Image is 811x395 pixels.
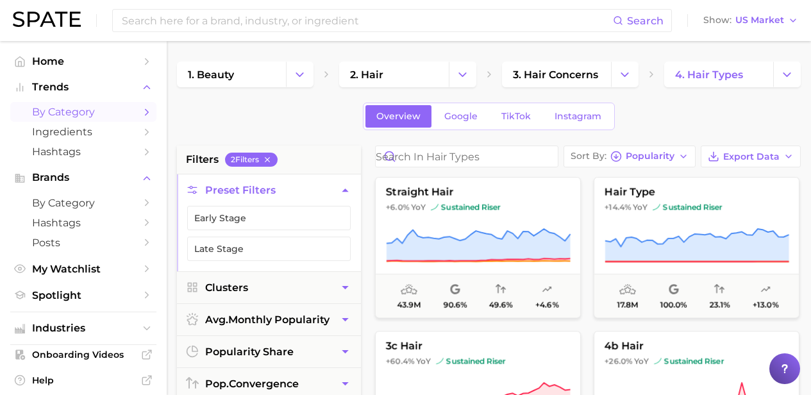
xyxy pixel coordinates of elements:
[411,202,426,212] span: YoY
[10,78,156,97] button: Trends
[594,187,799,198] span: hair type
[225,153,278,167] button: 2Filters
[544,105,612,128] a: Instagram
[605,202,631,212] span: +14.4%
[376,340,580,352] span: 3c hair
[627,15,664,27] span: Search
[703,17,732,24] span: Show
[32,237,135,249] span: Posts
[350,69,383,81] span: 2. hair
[433,105,489,128] a: Google
[32,126,135,138] span: Ingredients
[188,69,234,81] span: 1. beauty
[365,105,431,128] a: Overview
[760,282,771,298] span: popularity predicted growth: Very Likely
[450,282,460,298] span: popularity share: Google
[611,62,639,87] button: Change Category
[10,345,156,364] a: Onboarding Videos
[664,62,773,87] a: 4. hair types
[177,174,361,206] button: Preset Filters
[186,152,219,167] span: filters
[10,371,156,390] a: Help
[633,202,648,212] span: YoY
[436,357,444,365] img: sustained riser
[10,142,156,162] a: Hashtags
[376,146,558,167] input: Search in hair types
[653,203,660,211] img: sustained riser
[496,282,506,298] span: popularity convergence: Medium Convergence
[205,184,276,196] span: Preset Filters
[205,378,299,390] span: convergence
[10,193,156,213] a: by Category
[32,374,135,386] span: Help
[490,105,542,128] a: TikTok
[502,62,611,87] a: 3. hair concerns
[654,357,662,365] img: sustained riser
[177,304,361,335] button: avg.monthly popularity
[376,187,580,198] span: straight hair
[489,301,513,310] span: 49.6%
[32,197,135,209] span: by Category
[187,206,351,230] button: Early Stage
[773,62,801,87] button: Change Category
[205,314,228,326] abbr: average
[436,356,506,366] span: sustained riser
[735,17,784,24] span: US Market
[653,202,723,212] span: sustained riser
[714,282,724,298] span: popularity convergence: Low Convergence
[10,319,156,338] button: Industries
[444,111,478,122] span: Google
[10,168,156,187] button: Brands
[10,213,156,233] a: Hashtags
[375,177,581,318] button: straight hair+6.0% YoYsustained risersustained riser43.9m90.6%49.6%+4.6%
[32,323,135,334] span: Industries
[10,51,156,71] a: Home
[10,233,156,253] a: Posts
[443,301,467,310] span: 90.6%
[542,282,552,298] span: popularity predicted growth: Likely
[32,106,135,118] span: by Category
[376,111,421,122] span: Overview
[555,111,601,122] span: Instagram
[431,202,501,212] span: sustained riser
[449,62,476,87] button: Change Category
[13,12,81,27] img: SPATE
[513,69,598,81] span: 3. hair concerns
[386,356,414,366] span: +60.4%
[535,301,558,310] span: +4.6%
[386,202,409,212] span: +6.0%
[701,146,801,167] button: Export Data
[121,10,613,31] input: Search here for a brand, industry, or ingredient
[32,55,135,67] span: Home
[177,62,286,87] a: 1. beauty
[10,285,156,305] a: Spotlight
[205,314,330,326] span: monthly popularity
[753,301,778,310] span: +13.0%
[571,153,606,160] span: Sort By
[32,217,135,229] span: Hashtags
[339,62,448,87] a: 2. hair
[10,102,156,122] a: by Category
[669,282,679,298] span: popularity share: Google
[32,81,135,93] span: Trends
[431,203,439,211] img: sustained riser
[32,289,135,301] span: Spotlight
[205,378,229,390] abbr: popularity index
[205,282,248,294] span: Clusters
[617,301,638,310] span: 17.8m
[10,259,156,279] a: My Watchlist
[634,356,649,366] span: YoY
[654,356,724,366] span: sustained riser
[286,62,314,87] button: Change Category
[10,122,156,142] a: Ingredients
[709,301,730,310] span: 23.1%
[660,301,687,310] span: 100.0%
[501,111,531,122] span: TikTok
[675,69,743,81] span: 4. hair types
[397,301,421,310] span: 43.9m
[177,336,361,367] button: popularity share
[619,282,636,298] span: average monthly popularity: Very High Popularity
[594,177,799,318] button: hair type+14.4% YoYsustained risersustained riser17.8m100.0%23.1%+13.0%
[177,272,361,303] button: Clusters
[32,263,135,275] span: My Watchlist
